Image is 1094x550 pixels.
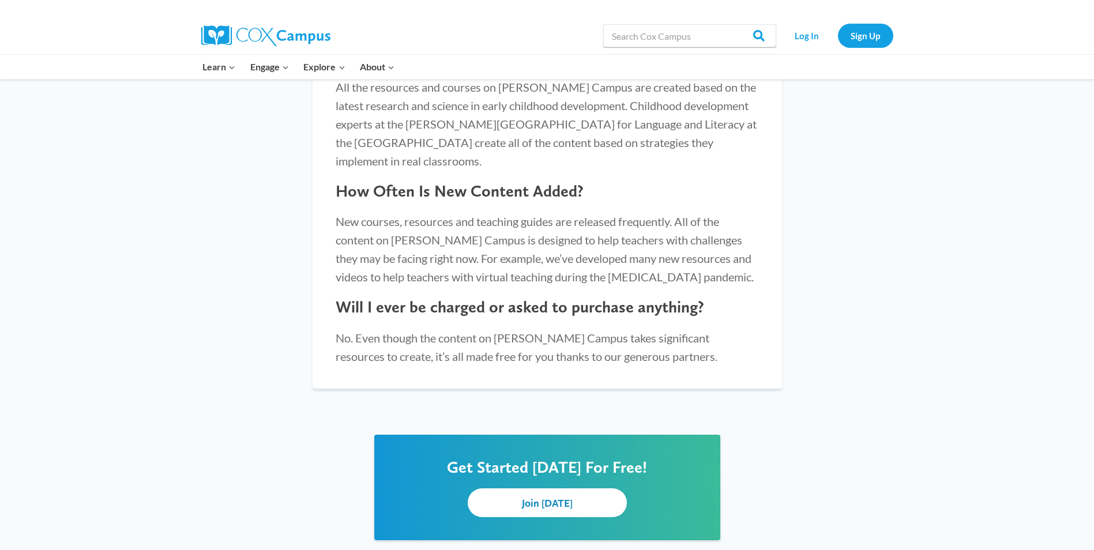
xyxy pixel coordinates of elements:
[336,78,759,170] p: All the resources and courses on [PERSON_NAME] Campus are created based on the latest research an...
[336,297,759,317] h4: Will I ever be charged or asked to purchase anything?
[782,24,893,47] nav: Secondary Navigation
[838,24,893,47] a: Sign Up
[201,25,330,46] img: Cox Campus
[782,24,832,47] a: Log In
[336,329,759,366] p: No. Even though the content on [PERSON_NAME] Campus takes significant resources to create, it’s a...
[352,55,402,79] button: Child menu of About
[447,457,647,477] span: Get Started [DATE] For Free!
[196,55,243,79] button: Child menu of Learn
[336,182,759,201] h4: How Often Is New Content Added?
[468,488,627,517] a: Join [DATE]
[196,55,402,79] nav: Primary Navigation
[243,55,296,79] button: Child menu of Engage
[336,212,759,286] p: New courses, resources and teaching guides are released frequently. All of the content on [PERSON...
[296,55,353,79] button: Child menu of Explore
[603,24,776,47] input: Search Cox Campus
[522,497,573,509] span: Join [DATE]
